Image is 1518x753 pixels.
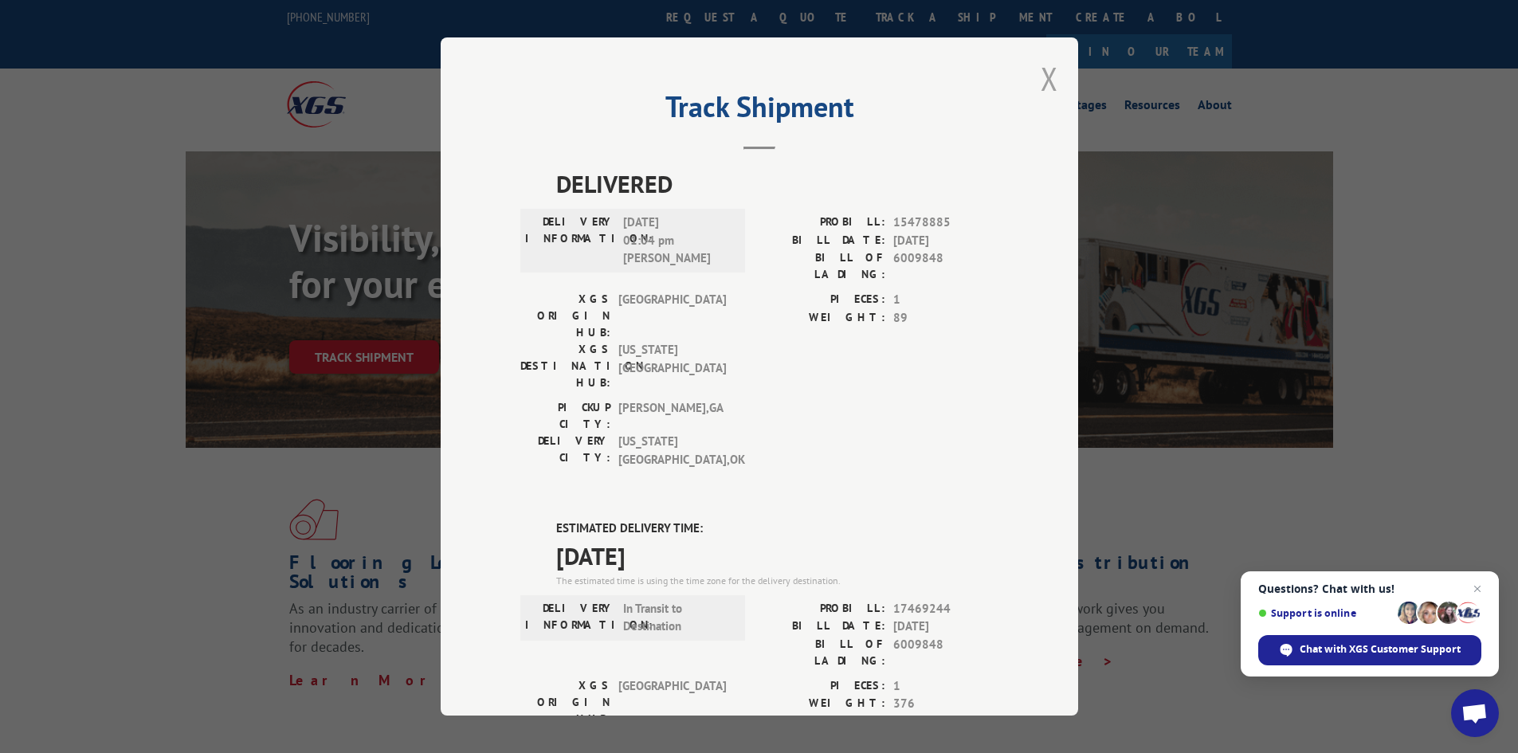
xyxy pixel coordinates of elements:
[759,232,885,250] label: BILL DATE:
[893,232,998,250] span: [DATE]
[759,600,885,618] label: PROBILL:
[893,291,998,309] span: 1
[759,618,885,636] label: BILL DATE:
[618,291,726,341] span: [GEOGRAPHIC_DATA]
[759,249,885,283] label: BILL OF LADING:
[618,341,726,391] span: [US_STATE][GEOGRAPHIC_DATA]
[1451,689,1499,737] a: Open chat
[893,618,998,636] span: [DATE]
[1258,582,1481,595] span: Questions? Chat with us!
[759,291,885,309] label: PIECES:
[525,600,615,636] label: DELIVERY INFORMATION:
[893,695,998,713] span: 376
[1300,642,1461,657] span: Chat with XGS Customer Support
[520,677,610,728] label: XGS ORIGIN HUB:
[556,574,998,588] div: The estimated time is using the time zone for the delivery destination.
[618,677,726,728] span: [GEOGRAPHIC_DATA]
[893,677,998,696] span: 1
[1258,607,1392,619] span: Support is online
[618,433,726,469] span: [US_STATE][GEOGRAPHIC_DATA] , OK
[525,214,615,268] label: DELIVERY INFORMATION:
[556,520,998,538] label: ESTIMATED DELIVERY TIME:
[759,695,885,713] label: WEIGHT:
[623,214,731,268] span: [DATE] 01:04 pm [PERSON_NAME]
[759,677,885,696] label: PIECES:
[618,399,726,433] span: [PERSON_NAME] , GA
[623,600,731,636] span: In Transit to Destination
[556,538,998,574] span: [DATE]
[893,600,998,618] span: 17469244
[893,249,998,283] span: 6009848
[893,309,998,327] span: 89
[520,291,610,341] label: XGS ORIGIN HUB:
[893,636,998,669] span: 6009848
[520,399,610,433] label: PICKUP CITY:
[520,433,610,469] label: DELIVERY CITY:
[759,309,885,327] label: WEIGHT:
[1258,635,1481,665] span: Chat with XGS Customer Support
[759,636,885,669] label: BILL OF LADING:
[520,96,998,126] h2: Track Shipment
[759,214,885,232] label: PROBILL:
[1041,57,1058,100] button: Close modal
[556,166,998,202] span: DELIVERED
[893,214,998,232] span: 15478885
[520,341,610,391] label: XGS DESTINATION HUB:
